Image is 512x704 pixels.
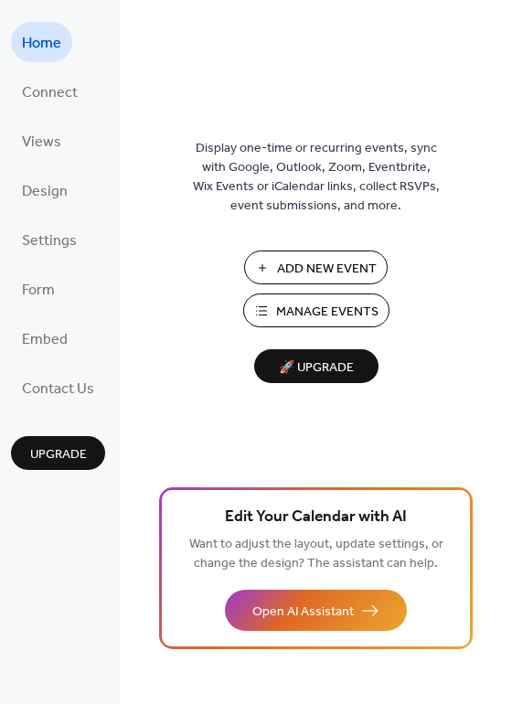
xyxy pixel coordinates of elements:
a: Home [11,22,72,62]
button: Upgrade [11,436,105,470]
a: Design [11,170,79,210]
a: Embed [11,318,79,358]
button: Open AI Assistant [225,590,407,631]
span: Settings [22,227,77,256]
span: Manage Events [276,303,379,322]
span: Upgrade [30,445,87,464]
a: Connect [11,71,89,112]
span: Home [22,29,61,59]
a: Contact Us [11,368,105,408]
span: Edit Your Calendar with AI [225,505,407,530]
a: Form [11,269,66,309]
span: Connect [22,79,78,108]
span: Contact Us [22,375,94,404]
span: Display one-time or recurring events, sync with Google, Outlook, Zoom, Eventbrite, Wix Events or ... [193,139,440,216]
span: Views [22,128,61,157]
span: Embed [22,325,68,355]
span: 🚀 Upgrade [265,356,368,380]
span: Form [22,276,55,305]
button: 🚀 Upgrade [254,349,379,383]
a: Views [11,121,72,161]
span: Design [22,177,68,207]
a: Settings [11,219,88,260]
span: Open AI Assistant [252,603,354,622]
span: Want to adjust the layout, update settings, or change the design? The assistant can help. [189,532,443,576]
button: Add New Event [244,251,388,284]
button: Manage Events [243,293,389,327]
span: Add New Event [277,260,377,279]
